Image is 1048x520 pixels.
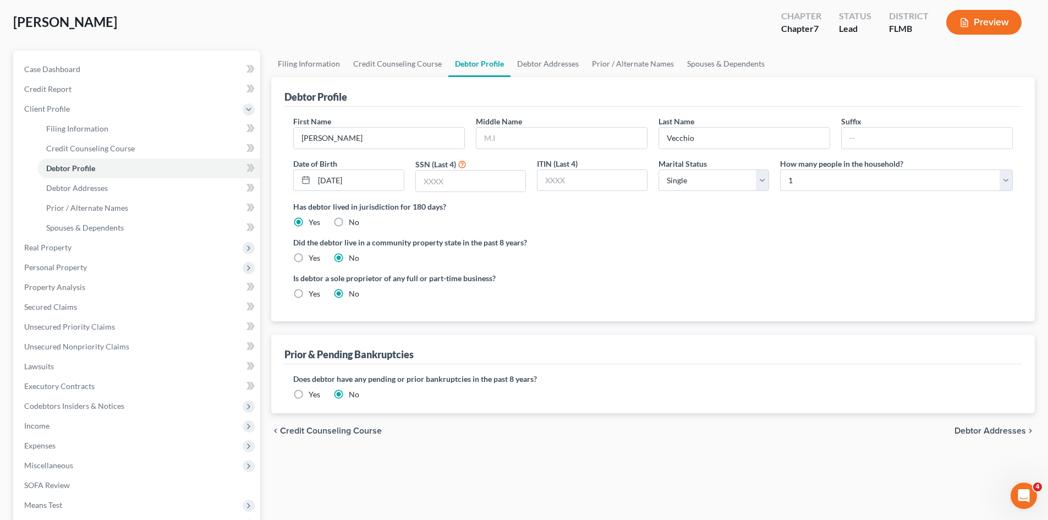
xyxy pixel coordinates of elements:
[24,441,56,450] span: Expenses
[349,217,359,228] label: No
[37,198,260,218] a: Prior / Alternate Names
[954,426,1026,435] span: Debtor Addresses
[271,426,382,435] button: chevron_left Credit Counseling Course
[585,51,681,77] a: Prior / Alternate Names
[24,381,95,391] span: Executory Contracts
[24,64,80,74] span: Case Dashboard
[842,128,1012,149] input: --
[284,90,347,103] div: Debtor Profile
[15,317,260,337] a: Unsecured Priority Claims
[347,51,448,77] a: Credit Counseling Course
[293,373,1013,385] label: Does debtor have any pending or prior bankruptcies in the past 8 years?
[24,84,72,94] span: Credit Report
[13,14,117,30] span: [PERSON_NAME]
[37,139,260,158] a: Credit Counseling Course
[681,51,771,77] a: Spouses & Dependents
[15,277,260,297] a: Property Analysis
[15,475,260,495] a: SOFA Review
[293,272,648,284] label: Is debtor a sole proprietor of any full or part-time business?
[24,282,85,292] span: Property Analysis
[946,10,1022,35] button: Preview
[46,124,108,133] span: Filing Information
[448,51,511,77] a: Debtor Profile
[24,342,129,351] span: Unsecured Nonpriority Claims
[309,253,320,264] label: Yes
[659,128,830,149] input: --
[349,389,359,400] label: No
[889,23,929,35] div: FLMB
[24,500,62,510] span: Means Test
[309,288,320,299] label: Yes
[889,10,929,23] div: District
[24,243,72,252] span: Real Property
[511,51,585,77] a: Debtor Addresses
[293,237,1013,248] label: Did the debtor live in a community property state in the past 8 years?
[46,183,108,193] span: Debtor Addresses
[839,23,871,35] div: Lead
[1033,483,1042,491] span: 4
[841,116,862,127] label: Suffix
[349,253,359,264] label: No
[24,262,87,272] span: Personal Property
[24,480,70,490] span: SOFA Review
[15,376,260,396] a: Executory Contracts
[954,426,1035,435] button: Debtor Addresses chevron_right
[271,51,347,77] a: Filing Information
[537,158,578,169] label: ITIN (Last 4)
[781,10,821,23] div: Chapter
[280,426,382,435] span: Credit Counseling Course
[293,116,331,127] label: First Name
[416,171,525,191] input: XXXX
[839,10,871,23] div: Status
[1026,426,1035,435] i: chevron_right
[15,297,260,317] a: Secured Claims
[15,79,260,99] a: Credit Report
[314,170,403,191] input: MM/DD/YYYY
[15,59,260,79] a: Case Dashboard
[24,401,124,410] span: Codebtors Insiders & Notices
[780,158,903,169] label: How many people in the household?
[24,104,70,113] span: Client Profile
[294,128,464,149] input: --
[1011,483,1037,509] iframe: Intercom live chat
[24,302,77,311] span: Secured Claims
[814,23,819,34] span: 7
[659,116,694,127] label: Last Name
[46,163,95,173] span: Debtor Profile
[24,322,115,331] span: Unsecured Priority Claims
[24,362,54,371] span: Lawsuits
[476,116,522,127] label: Middle Name
[781,23,821,35] div: Chapter
[24,461,73,470] span: Miscellaneous
[46,144,135,153] span: Credit Counseling Course
[309,389,320,400] label: Yes
[15,337,260,357] a: Unsecured Nonpriority Claims
[37,119,260,139] a: Filing Information
[476,128,647,149] input: M.I
[284,348,414,361] div: Prior & Pending Bankruptcies
[659,158,707,169] label: Marital Status
[46,203,128,212] span: Prior / Alternate Names
[415,158,456,170] label: SSN (Last 4)
[349,288,359,299] label: No
[293,158,337,169] label: Date of Birth
[15,357,260,376] a: Lawsuits
[537,170,647,191] input: XXXX
[24,421,50,430] span: Income
[46,223,124,232] span: Spouses & Dependents
[37,218,260,238] a: Spouses & Dependents
[309,217,320,228] label: Yes
[293,201,1013,212] label: Has debtor lived in jurisdiction for 180 days?
[271,426,280,435] i: chevron_left
[37,158,260,178] a: Debtor Profile
[37,178,260,198] a: Debtor Addresses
